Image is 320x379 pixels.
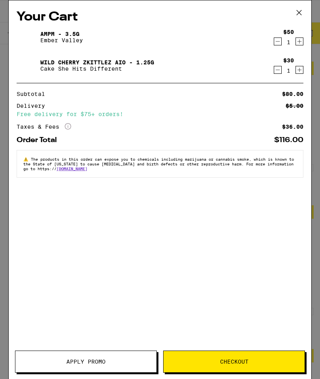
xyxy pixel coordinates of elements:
button: Checkout [163,351,305,373]
div: Delivery [17,103,51,109]
div: Taxes & Fees [17,123,71,130]
div: $80.00 [282,91,303,97]
div: Free delivery for $75+ orders! [17,111,303,117]
button: Increment [296,66,303,74]
span: Checkout [220,359,248,364]
a: Wild Cherry Zkittlez AIO - 1.25g [40,59,154,66]
div: 1 [283,39,294,45]
div: $30 [283,57,294,64]
img: Wild Cherry Zkittlez AIO - 1.25g [17,54,39,77]
a: [DOMAIN_NAME] [56,166,87,171]
div: 1 [283,68,294,74]
p: Cake She Hits Different [40,66,154,72]
button: Increment [296,38,303,45]
div: $116.00 [274,137,303,144]
span: Apply Promo [66,359,105,364]
div: $50 [283,29,294,35]
button: Decrement [274,66,282,74]
img: AMPM - 3.5g [17,26,39,48]
span: ⚠️ [23,157,31,161]
h2: Your Cart [17,8,303,26]
div: $5.00 [286,103,303,109]
a: AMPM - 3.5g [40,31,83,37]
p: Ember Valley [40,37,83,43]
span: The products in this order can expose you to chemicals including marijuana or cannabis smoke, whi... [23,157,294,171]
div: Order Total [17,137,62,144]
div: $36.00 [282,124,303,129]
button: Decrement [274,38,282,45]
button: Apply Promo [15,351,157,373]
div: Subtotal [17,91,51,97]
